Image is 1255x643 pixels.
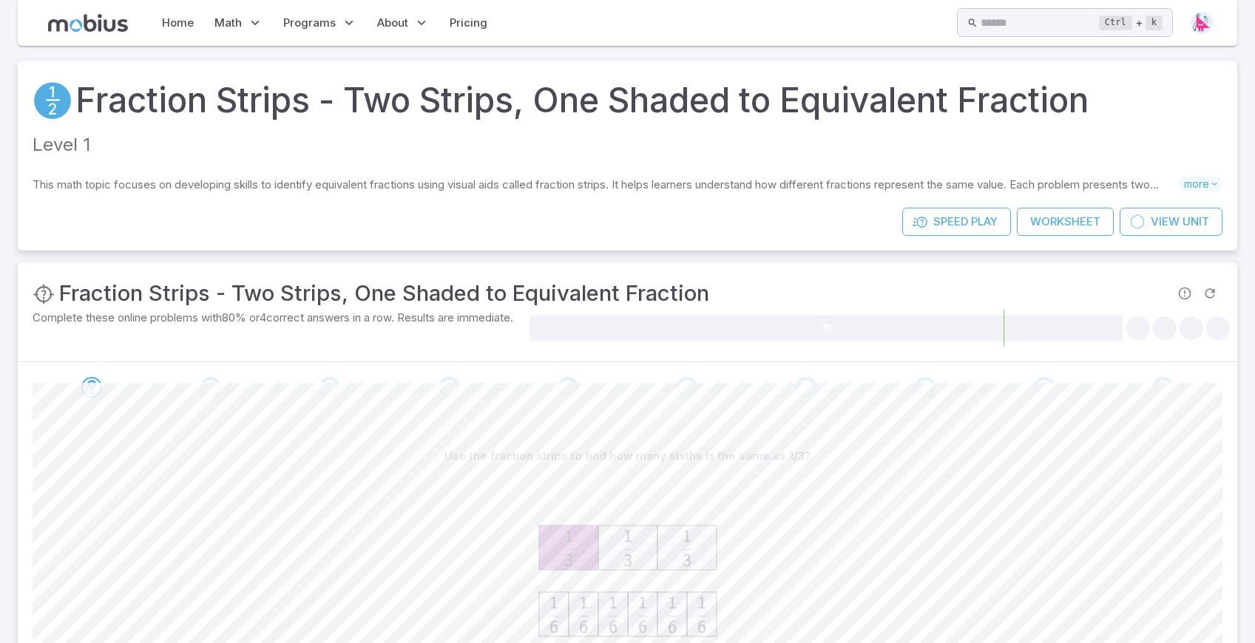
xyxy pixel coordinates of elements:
[1172,281,1197,306] span: Report an issue with the question
[1153,377,1174,398] div: Go to the next question
[283,15,336,31] span: Programs
[677,377,697,398] div: Go to the next question
[200,377,221,398] div: Go to the next question
[214,15,242,31] span: Math
[377,15,408,31] span: About
[1197,281,1222,306] span: Refresh Question
[444,448,811,464] p: Use the fraction strips to find how many sixths is the same as 1/3?
[1151,214,1180,230] span: View
[445,6,492,40] a: Pricing
[971,214,998,230] span: Play
[33,81,72,120] a: Fractions/Decimals
[1034,377,1055,398] div: Go to the next question
[1099,14,1163,32] div: +
[1099,16,1132,30] kbd: Ctrl
[1017,208,1114,236] a: Worksheet
[902,208,1011,236] a: SpeedPlay
[933,214,968,230] span: Speed
[796,377,816,398] div: Go to the next question
[33,310,527,326] p: Complete these online problems with 80 % or 4 correct answers in a row. Results are immediate.
[558,377,578,398] div: Go to the next question
[33,132,1222,159] p: Level 1
[59,277,709,310] h3: Fraction Strips - Two Strips, One Shaded to Equivalent Fraction
[75,75,1089,126] a: Fraction Strips - Two Strips, One Shaded to Equivalent Fraction
[1183,214,1209,230] span: Unit
[81,377,102,398] div: Go to the next question
[158,6,198,40] a: Home
[319,377,340,398] div: Go to the next question
[439,377,459,398] div: Go to the next question
[1146,16,1163,30] kbd: k
[33,177,1178,193] p: This math topic focuses on developing skills to identify equivalent fractions using visual aids c...
[1191,12,1213,34] img: right-triangle.svg
[915,377,936,398] div: Go to the next question
[1120,208,1222,236] a: ViewUnit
